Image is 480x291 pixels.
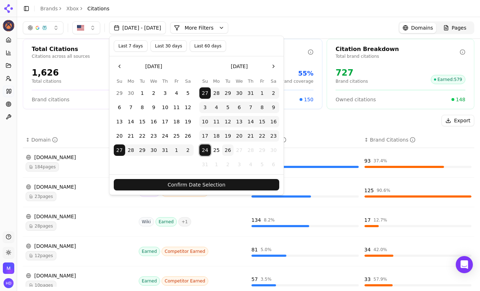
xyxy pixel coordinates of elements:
[264,217,275,223] div: 8.2 %
[456,96,465,103] span: 148
[234,130,245,142] button: Wednesday, August 20th, 2025, selected
[377,188,390,193] div: 90.6 %
[199,144,211,156] button: Sunday, August 24th, 2025, selected
[148,144,159,156] button: Wednesday, July 30th, 2025, selected
[182,78,194,85] th: Saturday
[336,78,368,84] p: Brand citations
[182,130,194,142] button: Saturday, July 26th, 2025
[336,45,460,53] div: Citation Breakdown
[114,61,125,72] button: Go to the Previous Month
[159,144,171,156] button: Thursday, July 31st, 2025, selected
[26,192,56,201] span: 23 pages
[114,40,148,52] button: Last 7 days
[148,116,159,127] button: Wednesday, July 16th, 2025
[137,87,148,99] button: Tuesday, July 1st, 2025
[23,132,136,148] th: domain
[4,278,14,288] img: Hakan Degirmenci
[251,136,359,143] div: ↕Citations
[245,116,256,127] button: Thursday, August 14th, 2025, selected
[234,78,245,85] th: Wednesday
[114,179,279,190] button: Confirm Date Selection
[32,45,156,53] div: Total Citations
[261,247,272,252] div: 5.0 %
[190,40,226,52] button: Last 60 days
[234,102,245,113] button: Wednesday, August 6th, 2025, selected
[159,78,171,85] th: Thursday
[431,75,465,84] span: Earned : 579
[222,130,234,142] button: Tuesday, August 19th, 2025, selected
[139,247,160,256] span: Earned
[137,78,148,85] th: Tuesday
[114,130,125,142] button: Sunday, July 20th, 2025
[280,68,313,78] div: 55%
[182,116,194,127] button: Saturday, July 19th, 2025
[87,5,109,12] span: Citations
[199,87,211,99] button: Sunday, July 27th, 2025, selected
[40,5,109,12] nav: breadcrumb
[364,216,371,224] div: 17
[364,246,371,253] div: 34
[256,130,268,142] button: Friday, August 22nd, 2025, selected
[32,67,61,78] div: 1,626
[26,213,133,220] div: [DOMAIN_NAME]
[245,78,256,85] th: Thursday
[137,102,148,113] button: Tuesday, July 8th, 2025
[77,24,84,31] img: US
[155,217,177,226] span: Earned
[268,116,279,127] button: Saturday, August 16th, 2025, selected
[211,102,222,113] button: Monday, August 4th, 2025, selected
[211,116,222,127] button: Monday, August 11th, 2025, selected
[256,87,268,99] button: Friday, August 1st, 2025, selected
[199,116,211,127] button: Sunday, August 10th, 2025, selected
[26,242,133,250] div: [DOMAIN_NAME]
[171,87,182,99] button: Friday, July 4th, 2025
[171,130,182,142] button: Friday, July 25th, 2025
[182,144,194,156] button: Saturday, August 2nd, 2025, selected
[66,5,79,12] a: Xbox
[211,144,222,156] button: Monday, August 25th, 2025
[4,278,14,288] button: Open user button
[114,78,125,85] th: Sunday
[148,102,159,113] button: Wednesday, July 9th, 2025
[148,87,159,99] button: Wednesday, July 2nd, 2025
[245,102,256,113] button: Thursday, August 7th, 2025, selected
[162,247,209,256] span: Competitor Earned
[441,115,474,126] button: Export
[199,102,211,113] button: Sunday, August 3rd, 2025, selected
[234,116,245,127] button: Wednesday, August 13th, 2025, selected
[114,144,125,156] button: Sunday, July 27th, 2025, selected
[148,78,159,85] th: Wednesday
[3,262,14,274] img: M2E
[139,276,160,286] span: Earned
[364,157,371,164] div: 93
[159,130,171,142] button: Thursday, July 24th, 2025
[261,276,272,282] div: 3.5 %
[304,96,313,103] span: 150
[159,102,171,113] button: Thursday, July 10th, 2025
[373,276,387,282] div: 57.9 %
[26,162,59,172] span: 184 pages
[411,24,433,31] span: Domains
[125,102,137,113] button: Monday, July 7th, 2025
[256,102,268,113] button: Friday, August 8th, 2025, selected
[373,158,387,164] div: 37.4 %
[26,281,56,290] span: 10 pages
[249,132,362,148] th: totalCitationCount
[171,78,182,85] th: Friday
[370,136,415,143] div: Brand Citations
[256,116,268,127] button: Friday, August 15th, 2025, selected
[373,217,387,223] div: 12.7 %
[199,78,279,170] table: August 2025
[3,20,14,31] img: Xbox
[222,87,234,99] button: Tuesday, July 29th, 2025, selected
[452,24,466,31] span: Pages
[26,136,133,143] div: ↕Domain
[125,144,137,156] button: Monday, July 28th, 2025, selected
[3,20,14,31] button: Current brand: Xbox
[234,87,245,99] button: Wednesday, July 30th, 2025, selected
[26,251,56,260] span: 12 pages
[199,78,211,85] th: Sunday
[222,116,234,127] button: Tuesday, August 12th, 2025, selected
[32,96,70,103] span: Brand citations
[40,6,58,11] a: Brands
